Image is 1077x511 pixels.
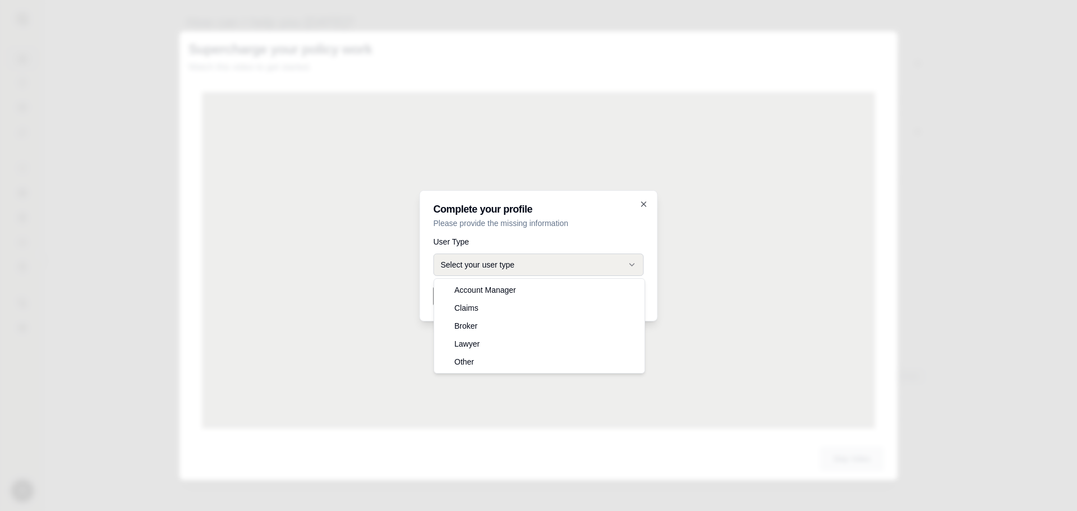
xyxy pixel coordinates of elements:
[454,338,480,349] span: Lawyer
[454,302,478,314] span: Claims
[454,356,474,367] span: Other
[434,218,644,229] p: Please provide the missing information
[454,284,516,296] span: Account Manager
[434,204,644,214] h2: Complete your profile
[434,238,644,246] label: User Type
[454,320,477,332] span: Broker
